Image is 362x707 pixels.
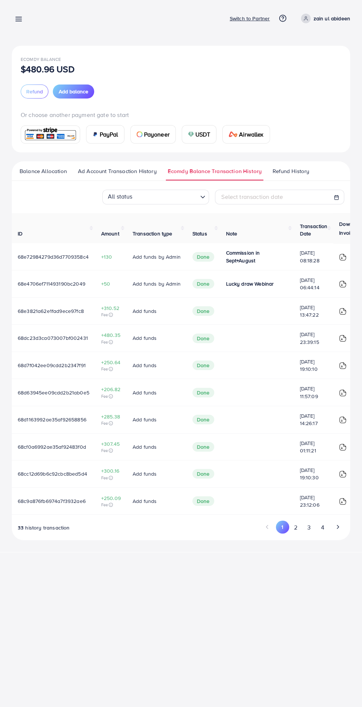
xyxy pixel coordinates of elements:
span: Done [192,334,214,343]
span: 68e3821a62e1fad9ece97fc8 [18,307,84,315]
img: ic-download-invoice.1f3c1b55.svg [339,362,346,369]
span: All status [106,190,134,203]
span: Fee [101,448,121,453]
span: +250.64 [101,359,121,366]
a: cardUSDT [182,125,217,144]
span: Refund History [273,167,309,175]
span: Done [192,279,214,289]
span: Done [192,415,214,424]
span: Add funds [133,443,157,451]
p: Switch to Partner [230,14,270,23]
a: card [21,125,80,144]
span: +310.52 [101,304,121,312]
span: Done [192,442,214,452]
span: Note [226,230,238,237]
span: 68cf0a6992ae35af92483f0d [18,443,86,451]
span: PayPal [100,130,118,139]
p: zain ul abideen [314,14,350,23]
img: ic-download-invoice.1f3c1b55.svg [339,470,346,478]
span: 68cc12d69b6c92cbc8bed5d4 [18,470,87,477]
span: Add funds [133,334,157,342]
span: Add funds [133,389,157,396]
button: Go to page 3 [303,521,316,534]
a: cardAirwallex [222,125,270,144]
span: Add funds by Admin [133,280,181,287]
span: Add funds [133,362,157,369]
p: $480.96 USD [21,65,75,73]
span: +300.16 [101,467,121,475]
span: +130 [101,253,121,261]
span: [DATE] 23:12:06 [300,494,328,509]
img: ic-download-invoice.1f3c1b55.svg [339,280,346,288]
img: ic-download-invoice.1f3c1b55.svg [339,308,346,315]
span: ID [18,230,23,237]
span: [DATE] 23:39:15 [300,331,328,346]
span: Amount [101,230,119,237]
span: Add funds by Admin [133,253,181,261]
span: Commission in Sept+August [226,249,260,264]
span: [DATE] 13:47:22 [300,304,328,319]
span: Fee [101,339,121,345]
span: +480.35 [101,331,121,339]
span: 68dc23d3ca073007bf002431 [18,334,88,342]
span: 68e72984279d36d7709358c4 [18,253,89,261]
button: Refund [21,85,48,99]
img: ic-download-invoice.1f3c1b55.svg [339,389,346,397]
span: Transaction type [133,230,173,237]
span: Ad Account Transaction History [78,167,157,175]
button: Go to next page [331,521,344,533]
span: [DATE] 19:10:10 [300,358,328,373]
span: Done [192,252,214,262]
div: Search for option [102,190,209,204]
span: Add balance [59,88,88,95]
span: [DATE] 11:57:09 [300,385,328,400]
span: +250.09 [101,494,121,502]
span: Fee [101,312,121,318]
span: Fee [101,502,121,508]
span: Done [192,388,214,397]
span: Refund [26,88,43,95]
span: Payoneer [144,130,170,139]
a: zain ul abideen [298,14,350,23]
span: Status [192,230,207,237]
span: Add funds [133,416,157,423]
span: Add funds [133,307,157,315]
span: Balance Allocation [20,167,67,175]
span: Done [192,361,214,370]
button: Go to page 1 [276,521,289,533]
span: [DATE] 19:10:30 [300,466,328,482]
span: 68d7f042ee09cdd2b2347f91 [18,362,86,369]
span: Fee [101,475,121,481]
span: [DATE] 06:44:14 [300,276,328,292]
span: Fee [101,393,121,399]
span: [DATE] 01:11:21 [300,439,328,455]
span: 68d63945ee09cdd2b21ab0e5 [18,389,89,396]
span: Fee [101,420,121,426]
img: ic-download-invoice.1f3c1b55.svg [339,498,346,505]
span: +285.38 [101,413,121,420]
input: Search for option [135,191,198,203]
a: cardPayPal [86,125,124,144]
span: Ecomdy Balance [21,56,61,62]
img: card [23,127,78,142]
span: Select transaction date [221,193,283,201]
img: ic-download-invoice.1f3c1b55.svg [339,444,346,451]
span: Airwallex [239,130,263,139]
img: card [92,131,98,137]
span: Add funds [133,470,157,477]
span: +50 [101,280,121,287]
a: cardPayoneer [130,125,176,144]
span: USDT [195,130,211,139]
button: Add balance [53,85,94,99]
p: Or choose another payment gate to start [21,110,341,119]
ul: Pagination [261,521,344,534]
img: card [137,131,143,137]
span: Transaction Date [300,223,328,237]
iframe: Chat [331,674,356,701]
img: card [229,131,238,137]
img: ic-download-invoice.1f3c1b55.svg [339,416,346,424]
span: +206.82 [101,386,121,393]
span: Add funds [133,497,157,505]
img: ic-download-invoice.1f3c1b55.svg [339,335,346,342]
button: Go to page 2 [289,521,303,534]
